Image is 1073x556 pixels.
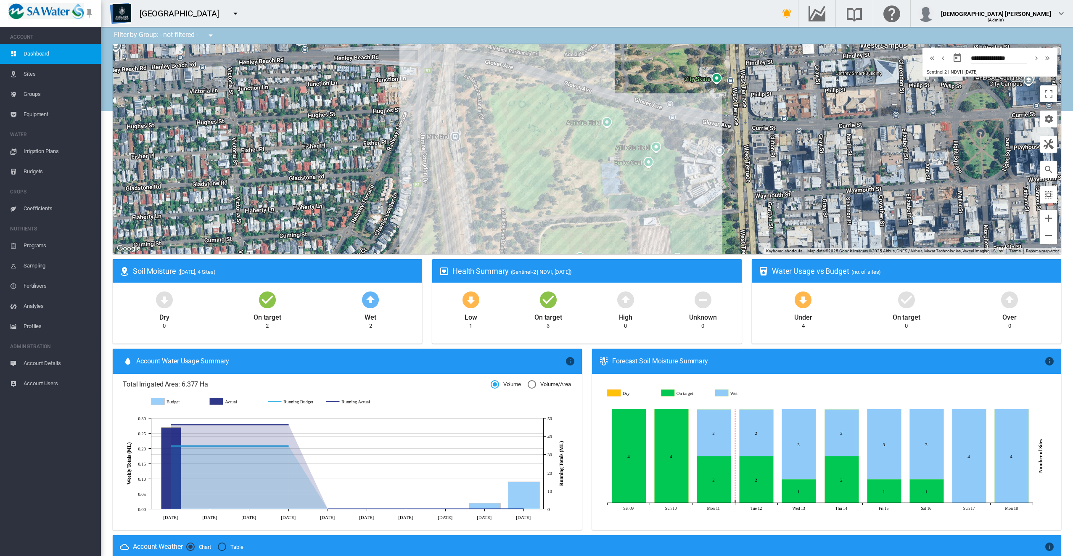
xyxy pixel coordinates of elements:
[949,50,966,66] button: md-calendar
[360,289,381,310] md-icon: icon-arrow-up-bold-circle
[123,380,491,389] span: Total Irrigated Area: 6.377 Ha
[896,289,917,310] md-icon: icon-checkbox-marked-circle
[108,27,222,44] div: Filter by Group: - not filtered -
[133,542,183,551] div: Account Weather
[1026,249,1059,253] a: Report a map error
[254,310,281,322] div: On target
[247,444,251,447] circle: Running Budget 23 Jun 34.72
[716,389,764,397] g: Wet
[807,8,827,19] md-icon: Go to the Data Hub
[115,243,143,254] img: Google
[10,222,94,236] span: NUTRIENTS
[893,310,920,322] div: On target
[1040,186,1057,203] button: icon-select-all
[24,353,94,373] span: Account Details
[665,506,677,511] tspan: Sun 10
[133,266,415,276] div: Soil Moisture
[1040,85,1057,102] button: Toggle fullscreen view
[782,479,816,503] g: On target Aug 13, 2025 1
[1040,210,1057,227] button: Zoom in
[365,310,376,322] div: Wet
[461,289,481,310] md-icon: icon-arrow-down-bold-circle
[740,410,774,456] g: Wet Aug 12, 2025 2
[624,322,627,330] div: 0
[138,461,146,466] tspan: 0.15
[1038,439,1044,473] tspan: Number of Sites
[438,514,452,519] tspan: [DATE]
[126,442,132,485] tspan: Weekly Totals (ML)
[534,310,562,322] div: On target
[612,357,1044,366] div: Forecast Soil Moisture Summary
[369,322,372,330] div: 2
[10,30,94,44] span: ACCOUNT
[779,5,795,22] button: icon-bell-ring
[528,381,571,389] md-radio-button: Volume/Area
[444,507,447,511] circle: Running Actual 28 Jul 0
[10,340,94,353] span: ADMINISTRATION
[963,506,975,511] tspan: Sun 17
[24,373,94,394] span: Account Users
[844,8,864,19] md-icon: Search the knowledge base
[952,409,986,503] g: Wet Aug 17, 2025 4
[227,5,244,22] button: icon-menu-down
[867,479,901,503] g: On target Aug 15, 2025 1
[697,456,731,503] g: On target Aug 11, 2025 2
[218,543,243,551] md-radio-button: Table
[24,44,94,64] span: Dashboard
[1044,114,1054,124] md-icon: icon-cog
[751,506,762,511] tspan: Tue 12
[1005,506,1018,511] tspan: Mon 18
[359,514,374,519] tspan: [DATE]
[882,8,902,19] md-icon: Click here for help
[921,506,932,511] tspan: Sat 16
[538,289,558,310] md-icon: icon-checkbox-marked-circle
[547,434,552,439] tspan: 40
[1040,111,1057,127] button: icon-cog
[1042,53,1053,63] button: icon-chevron-double-right
[398,514,413,519] tspan: [DATE]
[962,69,977,75] span: | [DATE]
[825,410,859,456] g: Wet Aug 14, 2025 2
[995,409,1029,503] g: Wet Aug 18, 2025 4
[1044,164,1054,175] md-icon: icon-magnify
[867,409,901,479] g: Wet Aug 15, 2025 3
[1056,8,1066,19] md-icon: icon-chevron-down
[851,269,881,275] span: (no. of sites)
[257,289,277,310] md-icon: icon-checkbox-marked-circle
[927,53,938,63] button: icon-chevron-double-left
[469,503,501,509] g: Budget 4 Aug 0.02
[547,489,552,494] tspan: 10
[1031,53,1042,63] button: icon-chevron-right
[701,322,704,330] div: 0
[758,266,769,276] md-icon: icon-cup-water
[469,322,472,330] div: 1
[138,431,146,436] tspan: 0.25
[1044,190,1054,200] md-icon: icon-select-all
[1008,322,1011,330] div: 0
[547,471,552,476] tspan: 20
[1044,356,1054,366] md-icon: icon-information
[802,322,805,330] div: 4
[807,249,1004,253] span: Map data ©2025 Google Imagery ©2025 Airbus, CNES / Airbus, Maxar Technologies, Vexcel Imaging US,...
[793,289,813,310] md-icon: icon-arrow-down-bold-circle
[161,427,181,509] g: Actual 9 Jun 0.27
[202,514,217,519] tspan: [DATE]
[988,18,1004,22] span: (Admin)
[10,185,94,199] span: CROPS
[247,423,251,426] circle: Running Actual 23 Jun 46.49
[547,416,552,421] tspan: 50
[483,507,486,511] circle: Running Actual 4 Aug 0
[612,409,646,503] g: On target Aug 09, 2025 4
[138,416,146,421] tspan: 0.30
[938,53,949,63] button: icon-chevron-left
[138,507,146,512] tspan: 0.00
[689,310,716,322] div: Unknown
[910,479,944,503] g: On target Aug 16, 2025 1
[927,69,961,75] span: Sentinel-2 | NDVI
[84,8,94,19] md-icon: icon-pin
[208,423,211,426] circle: Running Actual 16 Jun 46.49
[202,27,219,44] button: icon-menu-down
[1009,249,1021,253] a: Terms
[662,389,710,397] g: On target
[163,322,166,330] div: 0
